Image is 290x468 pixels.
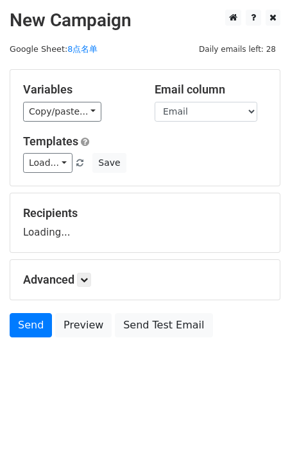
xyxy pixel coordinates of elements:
button: Save [92,153,126,173]
a: Copy/paste... [23,102,101,122]
h5: Variables [23,83,135,97]
a: Load... [23,153,72,173]
h2: New Campaign [10,10,280,31]
div: Loading... [23,206,267,239]
h5: Email column [155,83,267,97]
h5: Recipients [23,206,267,220]
span: Daily emails left: 28 [194,42,280,56]
a: Send [10,313,52,337]
small: Google Sheet: [10,44,98,54]
h5: Advanced [23,273,267,287]
a: Send Test Email [115,313,212,337]
a: Templates [23,134,78,148]
a: Preview [55,313,112,337]
a: Daily emails left: 28 [194,44,280,54]
a: 8点名单 [67,44,98,54]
